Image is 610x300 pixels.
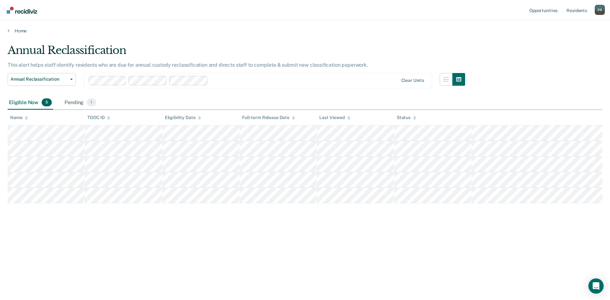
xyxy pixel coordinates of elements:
[10,77,68,82] span: Annual Reclassification
[8,96,53,110] div: Eligible Now5
[10,115,28,120] div: Name
[8,73,76,86] button: Annual Reclassification
[87,115,110,120] div: TDOC ID
[595,5,605,15] div: P R
[588,278,604,294] div: Open Intercom Messenger
[63,96,97,110] div: Pending1
[8,62,368,68] p: This alert helps staff identify residents who are due for annual custody reclassification and dir...
[595,5,605,15] button: Profile dropdown button
[397,115,416,120] div: Status
[319,115,350,120] div: Last Viewed
[8,28,602,34] a: Home
[7,7,37,14] img: Recidiviz
[401,78,424,83] div: Clear units
[8,44,465,62] div: Annual Reclassification
[42,98,52,107] span: 5
[165,115,201,120] div: Eligibility Date
[242,115,295,120] div: Full-term Release Date
[87,98,96,107] span: 1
